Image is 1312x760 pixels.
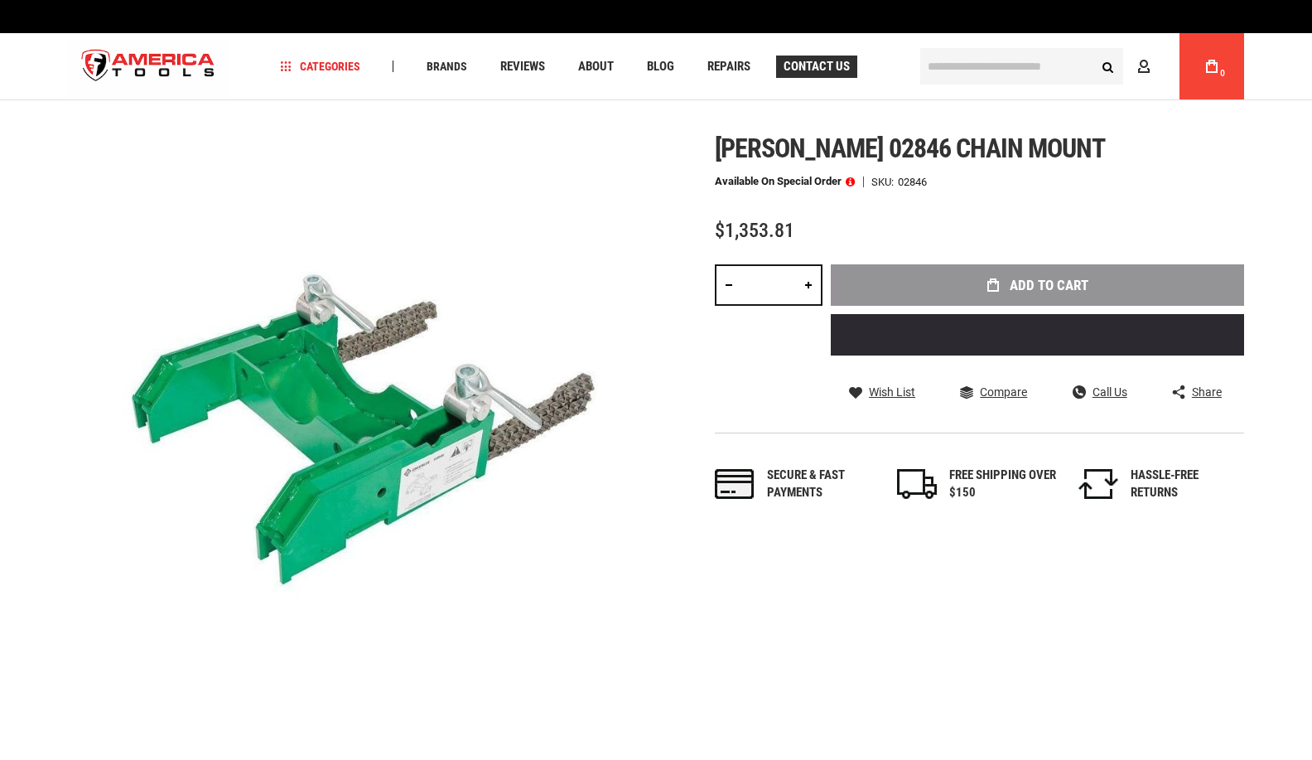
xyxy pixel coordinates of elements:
a: Call Us [1073,385,1127,399]
a: Contact Us [776,56,857,78]
span: Reviews [500,61,545,73]
span: Repairs [707,61,750,73]
a: Compare [960,385,1027,399]
span: About [578,61,614,73]
span: Call Us [1093,386,1127,398]
button: Search [1092,51,1123,82]
span: Contact Us [784,61,850,73]
span: Share [1192,386,1222,398]
p: Available on Special Order [715,176,855,187]
span: Wish List [869,386,915,398]
a: 0 [1196,33,1228,99]
img: returns [1078,469,1118,499]
a: Categories [273,56,368,78]
img: payments [715,469,755,499]
img: main product photo [68,133,656,722]
a: Wish List [849,385,915,399]
img: America Tools [68,36,229,98]
span: Compare [980,386,1027,398]
span: Blog [647,61,674,73]
span: $1,353.81 [715,219,794,242]
a: Blog [639,56,682,78]
a: store logo [68,36,229,98]
div: HASSLE-FREE RETURNS [1131,467,1238,502]
div: Secure & fast payments [767,467,875,502]
div: FREE SHIPPING OVER $150 [949,467,1057,502]
a: Repairs [700,56,758,78]
a: About [571,56,621,78]
a: Brands [419,56,475,78]
a: Reviews [493,56,552,78]
span: Brands [427,61,467,72]
img: shipping [897,469,937,499]
span: Categories [281,61,360,72]
span: [PERSON_NAME] 02846 chain mount [715,133,1105,164]
strong: SKU [871,177,898,187]
div: 02846 [898,177,927,187]
span: 0 [1220,69,1225,78]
